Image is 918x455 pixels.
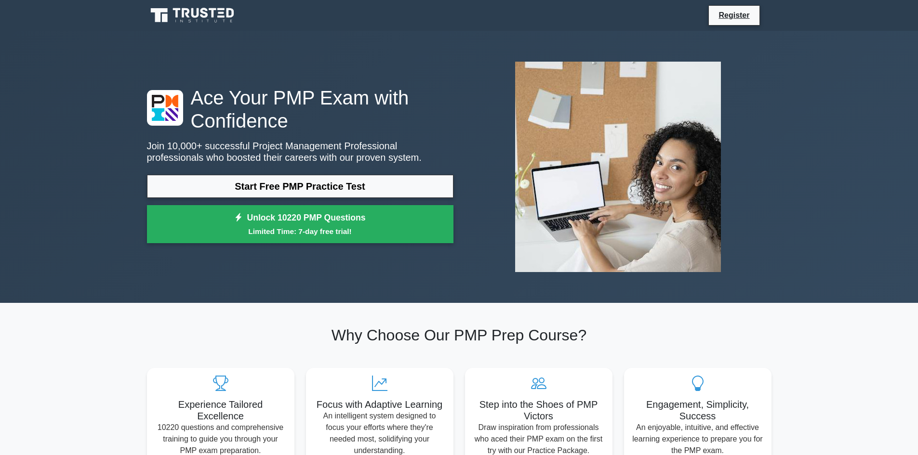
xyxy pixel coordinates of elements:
[473,399,605,422] h5: Step into the Shoes of PMP Victors
[147,140,453,163] p: Join 10,000+ successful Project Management Professional professionals who boosted their careers w...
[147,205,453,244] a: Unlock 10220 PMP QuestionsLimited Time: 7-day free trial!
[147,175,453,198] a: Start Free PMP Practice Test
[632,399,764,422] h5: Engagement, Simplicity, Success
[713,9,755,21] a: Register
[314,399,446,410] h5: Focus with Adaptive Learning
[155,399,287,422] h5: Experience Tailored Excellence
[159,226,441,237] small: Limited Time: 7-day free trial!
[147,86,453,132] h1: Ace Your PMP Exam with Confidence
[147,326,772,344] h2: Why Choose Our PMP Prep Course?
